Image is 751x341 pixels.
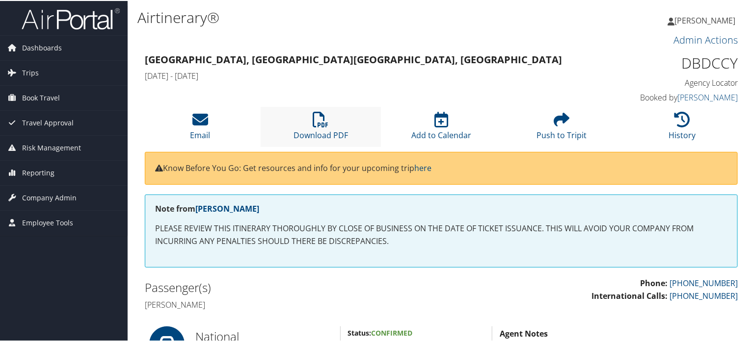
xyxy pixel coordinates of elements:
[145,298,434,309] h4: [PERSON_NAME]
[145,52,562,65] strong: [GEOGRAPHIC_DATA], [GEOGRAPHIC_DATA] [GEOGRAPHIC_DATA], [GEOGRAPHIC_DATA]
[22,185,77,209] span: Company Admin
[601,76,738,87] h4: Agency Locator
[190,116,210,140] a: Email
[601,52,738,73] h1: DBDCCY
[22,135,81,159] span: Risk Management
[145,278,434,295] h2: Passenger(s)
[22,210,73,234] span: Employee Tools
[22,160,54,184] span: Reporting
[22,6,120,29] img: airportal-logo.png
[22,60,39,84] span: Trips
[372,327,413,337] span: Confirmed
[669,116,696,140] a: History
[22,85,60,109] span: Book Travel
[640,277,668,288] strong: Phone:
[677,91,738,102] a: [PERSON_NAME]
[155,221,727,246] p: PLEASE REVIEW THIS ITINERARY THOROUGHLY BY CLOSE OF BUSINESS ON THE DATE OF TICKET ISSUANCE. THIS...
[294,116,348,140] a: Download PDF
[195,202,259,213] a: [PERSON_NAME]
[414,162,431,172] a: here
[668,5,745,34] a: [PERSON_NAME]
[155,161,727,174] p: Know Before You Go: Get resources and info for your upcoming trip
[411,116,471,140] a: Add to Calendar
[137,6,542,27] h1: Airtinerary®
[155,202,259,213] strong: Note from
[537,116,587,140] a: Push to Tripit
[22,110,74,134] span: Travel Approval
[22,35,62,59] span: Dashboards
[500,327,548,338] strong: Agent Notes
[348,327,372,337] strong: Status:
[601,91,738,102] h4: Booked by
[670,277,738,288] a: [PHONE_NUMBER]
[674,14,735,25] span: [PERSON_NAME]
[670,290,738,300] a: [PHONE_NUMBER]
[673,32,738,46] a: Admin Actions
[145,70,586,80] h4: [DATE] - [DATE]
[591,290,668,300] strong: International Calls:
